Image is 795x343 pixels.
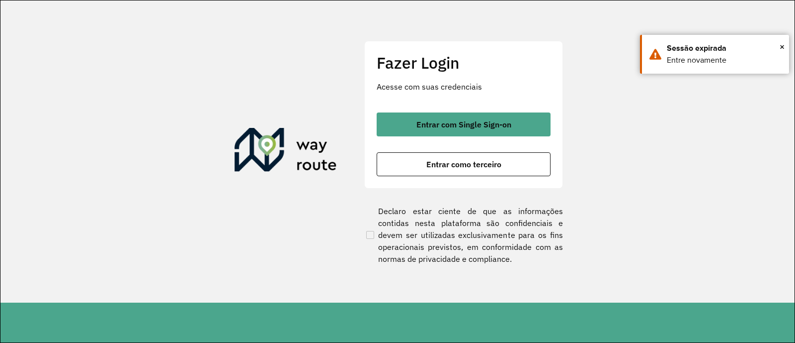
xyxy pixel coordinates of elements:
p: Acesse com suas credenciais [377,81,551,93]
button: Close [780,39,785,54]
span: × [780,39,785,54]
label: Declaro estar ciente de que as informações contidas nesta plataforma são confidenciais e devem se... [364,205,563,265]
span: Entrar com Single Sign-on [416,120,511,128]
h2: Fazer Login [377,53,551,72]
img: Roteirizador AmbevTech [235,128,337,176]
button: button [377,152,551,176]
button: button [377,113,551,136]
span: Entrar como terceiro [426,160,501,168]
div: Entre novamente [667,54,782,66]
div: Sessão expirada [667,42,782,54]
